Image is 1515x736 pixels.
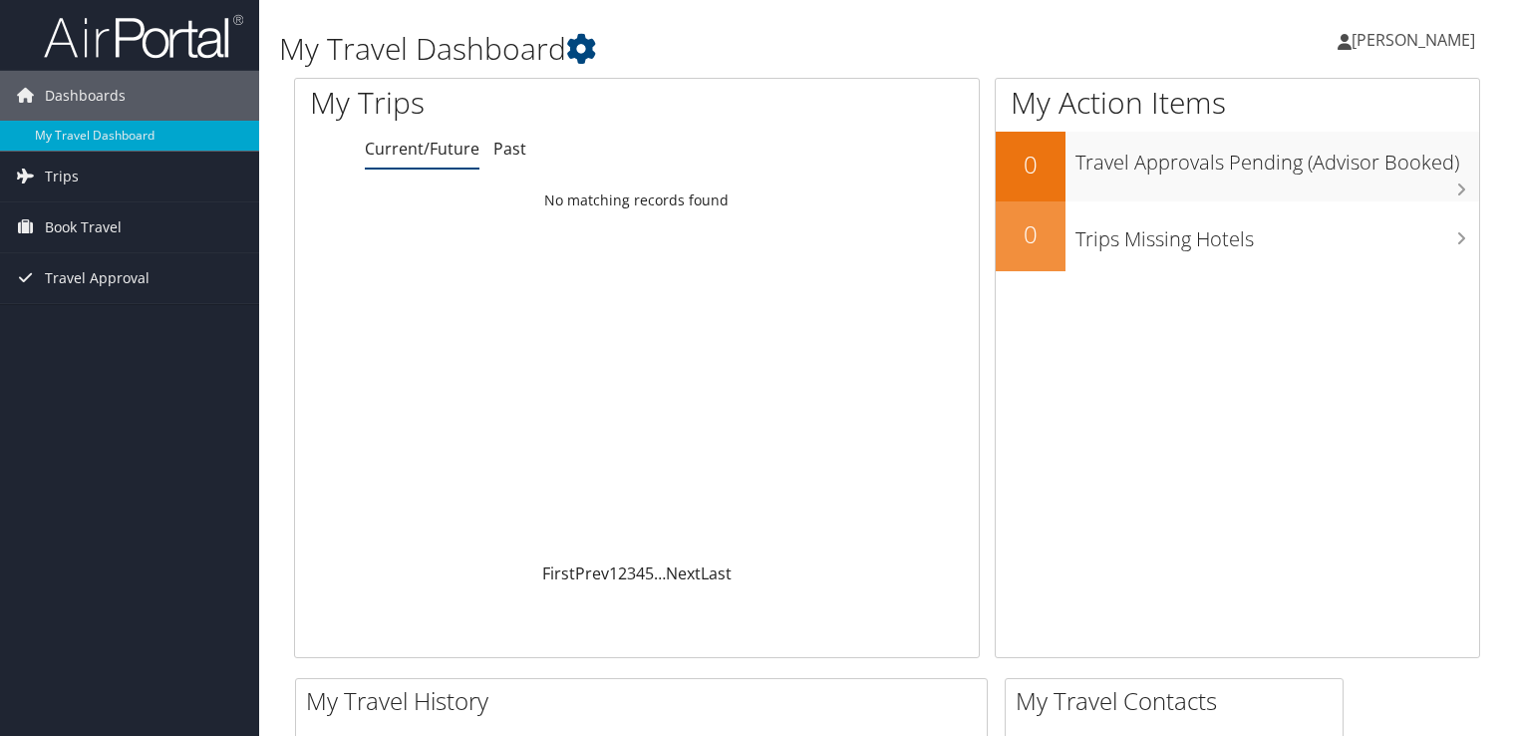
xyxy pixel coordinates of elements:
a: 3 [627,562,636,584]
a: [PERSON_NAME] [1338,10,1495,70]
a: 0Travel Approvals Pending (Advisor Booked) [996,132,1479,201]
h1: My Trips [310,82,679,124]
a: Prev [575,562,609,584]
h2: 0 [996,217,1065,251]
a: 0Trips Missing Hotels [996,201,1479,271]
a: 5 [645,562,654,584]
h1: My Action Items [996,82,1479,124]
img: airportal-logo.png [44,13,243,60]
span: [PERSON_NAME] [1352,29,1475,51]
span: … [654,562,666,584]
a: Past [493,138,526,160]
h3: Travel Approvals Pending (Advisor Booked) [1075,139,1479,177]
h3: Trips Missing Hotels [1075,215,1479,253]
span: Book Travel [45,202,122,252]
a: 4 [636,562,645,584]
h2: 0 [996,148,1065,182]
h2: My Travel History [306,684,987,718]
span: Travel Approval [45,253,150,303]
a: 2 [618,562,627,584]
a: 1 [609,562,618,584]
a: First [542,562,575,584]
a: Next [666,562,701,584]
h1: My Travel Dashboard [279,28,1089,70]
a: Last [701,562,732,584]
a: Current/Future [365,138,479,160]
span: Dashboards [45,71,126,121]
span: Trips [45,152,79,201]
h2: My Travel Contacts [1016,684,1343,718]
td: No matching records found [295,183,979,218]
